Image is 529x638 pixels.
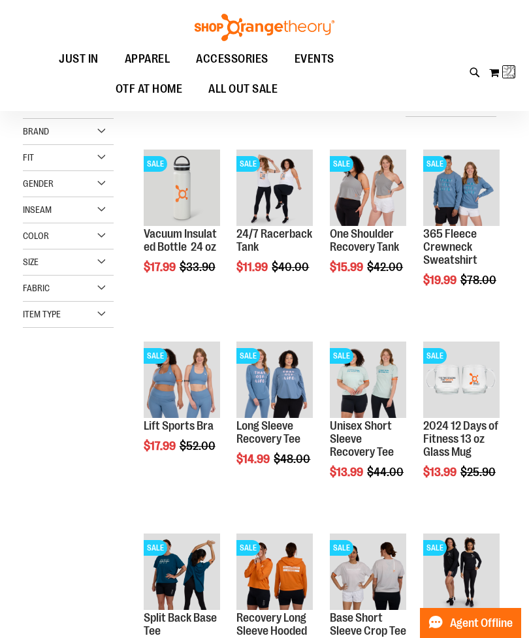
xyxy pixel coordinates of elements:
[489,62,516,83] button: Loading...
[125,44,170,74] span: APPAREL
[503,64,519,80] img: Loading...
[330,261,365,274] span: $15.99
[236,534,313,612] a: Main Image of Recovery Long Sleeve Hooded TeeSALE
[144,534,220,610] img: Split Back Base Tee
[144,342,220,418] img: Main of 2024 Covention Lift Sports Bra
[423,150,500,228] a: 365 Fleece Crewneck SweatshirtSALE
[236,540,260,556] span: SALE
[23,204,52,215] span: Inseam
[137,335,227,486] div: product
[144,348,167,364] span: SALE
[330,611,406,637] a: Base Short Sleeve Crop Tee
[144,534,220,612] a: Split Back Base TeeSALE
[144,261,178,274] span: $17.99
[236,150,313,226] img: 24/7 Racerback Tank
[144,150,220,228] a: Vacuum Insulated Bottle 24 ozSALE
[423,227,477,266] a: 365 Fleece Crewneck Sweatshirt
[180,439,217,453] span: $52.00
[236,227,312,253] a: 24/7 Racerback Tank
[423,342,500,418] img: Main image of 2024 12 Days of Fitness 13 oz Glass Mug
[230,335,319,499] div: product
[423,156,447,172] span: SALE
[230,143,319,307] div: product
[423,342,500,420] a: Main image of 2024 12 Days of Fitness 13 oz Glass MugSALE
[23,126,49,136] span: Brand
[144,227,217,253] a: Vacuum Insulated Bottle 24 oz
[144,342,220,420] a: Main of 2024 Covention Lift Sports BraSALE
[367,261,405,274] span: $42.00
[330,342,406,420] a: Main of 2024 AUGUST Unisex Short Sleeve Recovery TeeSALE
[330,150,406,228] a: Main view of One Shoulder Recovery TankSALE
[323,335,413,511] div: product
[330,227,399,253] a: One Shoulder Recovery Tank
[23,152,34,163] span: Fit
[23,309,61,319] span: Item Type
[423,348,447,364] span: SALE
[423,274,458,287] span: $19.99
[208,74,278,104] span: ALL OUT SALE
[330,466,365,479] span: $13.99
[274,453,312,466] span: $48.00
[323,143,413,307] div: product
[423,150,500,226] img: 365 Fleece Crewneck Sweatshirt
[236,342,313,418] img: Main of 2024 AUGUST Long Sleeve Recovery Tee
[295,44,334,74] span: EVENTS
[330,156,353,172] span: SALE
[460,466,498,479] span: $25.90
[236,150,313,228] a: 24/7 Racerback TankSALE
[423,534,500,612] a: 24/7 Long Sleeve Crop TeeSALE
[116,74,183,104] span: OTF AT HOME
[137,143,227,307] div: product
[144,419,214,432] a: Lift Sports Bra
[236,342,313,420] a: Main of 2024 AUGUST Long Sleeve Recovery TeeSALE
[330,348,353,364] span: SALE
[236,156,260,172] span: SALE
[330,150,406,226] img: Main view of One Shoulder Recovery Tank
[59,44,99,74] span: JUST IN
[236,534,313,610] img: Main Image of Recovery Long Sleeve Hooded Tee
[196,44,268,74] span: ACCESSORIES
[460,274,498,287] span: $78.00
[23,257,39,267] span: Size
[423,540,447,556] span: SALE
[23,231,49,241] span: Color
[330,534,406,612] a: Main Image of Base Short Sleeve Crop TeeSALE
[144,150,220,226] img: Vacuum Insulated Bottle 24 oz
[144,611,217,637] a: Split Back Base Tee
[180,261,217,274] span: $33.90
[236,453,272,466] span: $14.99
[23,178,54,189] span: Gender
[144,540,167,556] span: SALE
[420,608,521,638] button: Agent Offline
[367,466,406,479] span: $44.00
[144,439,178,453] span: $17.99
[144,156,167,172] span: SALE
[236,419,300,445] a: Long Sleeve Recovery Tee
[423,419,498,458] a: 2024 12 Days of Fitness 13 oz Glass Mug
[423,534,500,610] img: 24/7 Long Sleeve Crop Tee
[330,342,406,418] img: Main of 2024 AUGUST Unisex Short Sleeve Recovery Tee
[450,617,513,630] span: Agent Offline
[417,335,506,511] div: product
[330,540,353,556] span: SALE
[272,261,311,274] span: $40.00
[236,348,260,364] span: SALE
[330,419,394,458] a: Unisex Short Sleeve Recovery Tee
[193,14,336,41] img: Shop Orangetheory
[417,143,506,319] div: product
[23,283,50,293] span: Fabric
[236,261,270,274] span: $11.99
[423,466,458,479] span: $13.99
[330,534,406,610] img: Main Image of Base Short Sleeve Crop Tee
